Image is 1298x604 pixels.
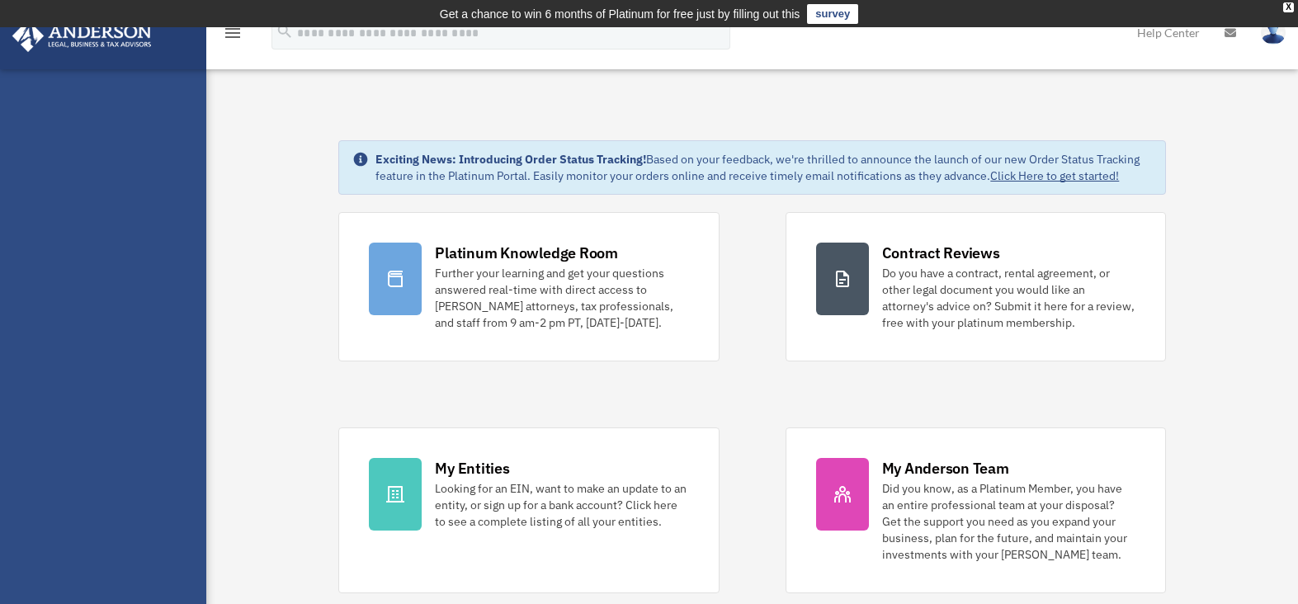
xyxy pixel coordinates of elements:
[375,151,1151,184] div: Based on your feedback, we're thrilled to announce the launch of our new Order Status Tracking fe...
[338,427,719,593] a: My Entities Looking for an EIN, want to make an update to an entity, or sign up for a bank accoun...
[786,427,1166,593] a: My Anderson Team Did you know, as a Platinum Member, you have an entire professional team at your...
[223,23,243,43] i: menu
[435,243,618,263] div: Platinum Knowledge Room
[807,4,858,24] a: survey
[1283,2,1294,12] div: close
[882,458,1009,479] div: My Anderson Team
[882,243,1000,263] div: Contract Reviews
[435,458,509,479] div: My Entities
[882,480,1135,563] div: Did you know, as a Platinum Member, you have an entire professional team at your disposal? Get th...
[786,212,1166,361] a: Contract Reviews Do you have a contract, rental agreement, or other legal document you would like...
[435,480,688,530] div: Looking for an EIN, want to make an update to an entity, or sign up for a bank account? Click her...
[882,265,1135,331] div: Do you have a contract, rental agreement, or other legal document you would like an attorney's ad...
[435,265,688,331] div: Further your learning and get your questions answered real-time with direct access to [PERSON_NAM...
[440,4,800,24] div: Get a chance to win 6 months of Platinum for free just by filling out this
[276,22,294,40] i: search
[223,29,243,43] a: menu
[7,20,157,52] img: Anderson Advisors Platinum Portal
[375,152,646,167] strong: Exciting News: Introducing Order Status Tracking!
[990,168,1119,183] a: Click Here to get started!
[1261,21,1286,45] img: User Pic
[338,212,719,361] a: Platinum Knowledge Room Further your learning and get your questions answered real-time with dire...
